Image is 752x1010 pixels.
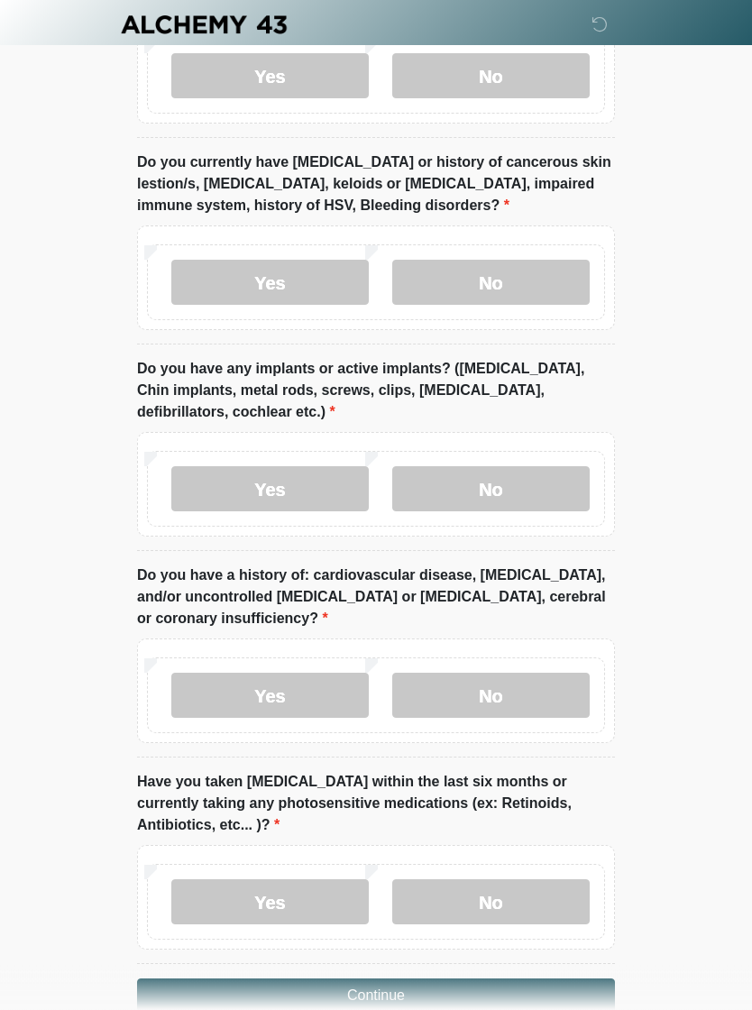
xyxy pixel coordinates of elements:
[119,14,289,36] img: Alchemy 43 Logo
[171,261,369,306] label: Yes
[392,674,590,719] label: No
[392,880,590,925] label: No
[137,359,615,424] label: Do you have any implants or active implants? ([MEDICAL_DATA], Chin implants, metal rods, screws, ...
[171,54,369,99] label: Yes
[171,674,369,719] label: Yes
[392,467,590,512] label: No
[171,880,369,925] label: Yes
[137,152,615,217] label: Do you currently have [MEDICAL_DATA] or history of cancerous skin lestion/s, [MEDICAL_DATA], kelo...
[137,772,615,837] label: Have you taken [MEDICAL_DATA] within the last six months or currently taking any photosensitive m...
[137,565,615,630] label: Do you have a history of: cardiovascular disease, [MEDICAL_DATA], and/or uncontrolled [MEDICAL_DA...
[392,54,590,99] label: No
[392,261,590,306] label: No
[171,467,369,512] label: Yes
